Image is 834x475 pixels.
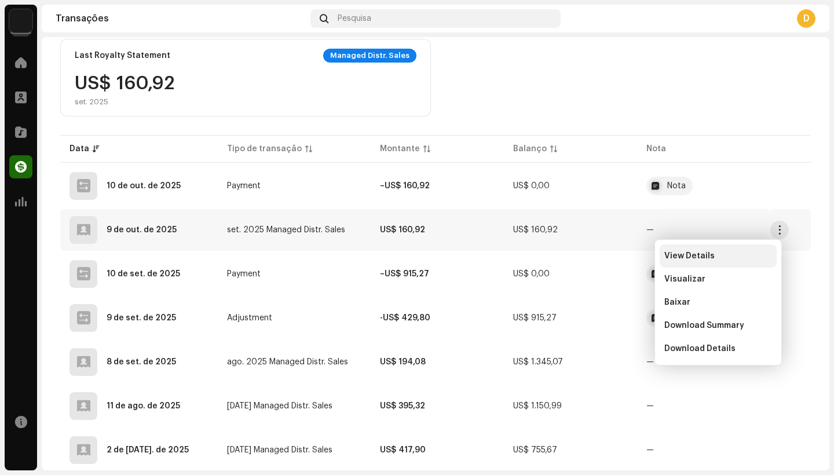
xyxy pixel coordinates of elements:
div: Managed Distr. Sales [323,49,416,63]
span: US$ 1.150,99 [513,402,562,410]
strong: –US$ 915,27 [380,270,429,278]
span: Download Summary [664,321,744,330]
span: Pagamento realizado via Paypal [646,177,761,195]
re-a-table-badge: — [646,402,654,410]
div: 10 de set. de 2025 [107,270,180,278]
strong: US$ 160,92 [380,226,425,234]
strong: -US$ 429,80 [380,314,430,322]
span: View Details [664,251,715,261]
re-a-table-badge: — [646,358,654,366]
div: 9 de set. de 2025 [107,314,176,322]
div: 2 de jul. de 2025 [107,446,189,454]
span: US$ 755,67 [513,446,557,454]
div: Data [69,143,89,155]
strong: US$ 194,08 [380,358,426,366]
span: Royalties HitBill Jan 2025 à Setembro 2025 - Retirado a pedido de Guilherme Matos em 09/09/2025 [646,309,761,327]
div: set. 2025 [75,97,175,107]
span: Payment [227,182,261,190]
div: 11 de ago. de 2025 [107,402,180,410]
span: Valor correto pago foi de US$ 915,39 em 10/09/2025 conforme extrato [646,265,761,283]
span: Payment [227,270,261,278]
strong: –US$ 160,92 [380,182,430,190]
span: jun. 2025 Managed Distr. Sales [227,446,332,454]
div: Montante [380,143,420,155]
span: Pesquisa [338,14,371,23]
span: jul. 2025 Managed Distr. Sales [227,402,332,410]
div: D [797,9,815,28]
span: US$ 0,00 [513,270,550,278]
strong: US$ 395,32 [380,402,425,410]
div: 8 de set. de 2025 [107,358,176,366]
span: Visualizar [664,275,705,284]
re-a-table-badge: — [646,226,654,234]
span: US$ 0,00 [513,182,550,190]
div: Balanço [513,143,547,155]
span: US$ 915,27 [513,314,557,322]
span: US$ 160,92 [513,226,558,234]
img: 730b9dfe-18b5-4111-b483-f30b0c182d82 [9,9,32,32]
span: Adjustment [227,314,272,322]
span: set. 2025 Managed Distr. Sales [227,226,345,234]
div: Nota [667,182,686,190]
div: 10 de out. de 2025 [107,182,181,190]
div: 9 de out. de 2025 [107,226,177,234]
div: Transações [56,14,306,23]
span: ago. 2025 Managed Distr. Sales [227,358,348,366]
re-a-table-badge: — [646,446,654,454]
div: Last Royalty Statement [75,51,170,60]
span: Download Details [664,344,736,353]
div: Tipo de transação [227,143,302,155]
span: US$ 1.345,07 [513,358,563,366]
span: Baixar [664,298,690,307]
strong: US$ 417,90 [380,446,426,454]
